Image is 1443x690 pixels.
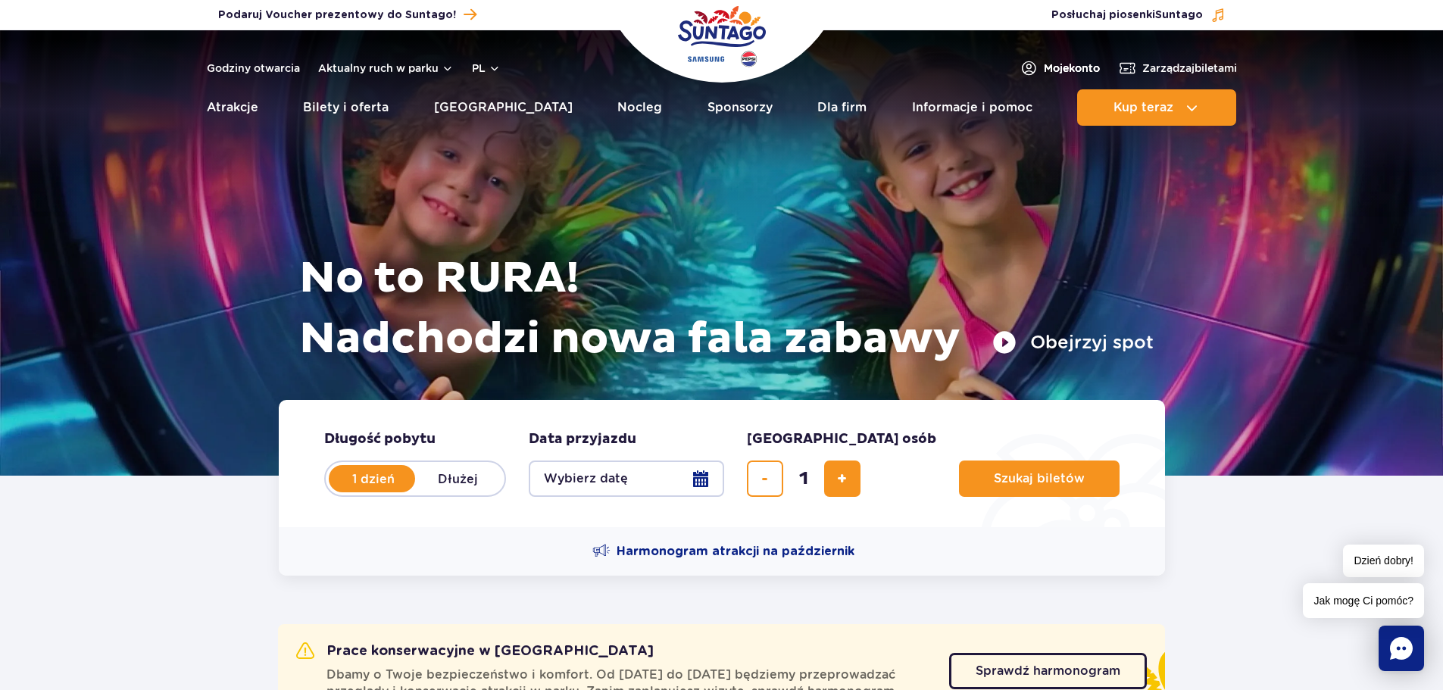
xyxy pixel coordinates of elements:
input: liczba biletów [786,461,822,497]
span: Harmonogram atrakcji na październik [617,543,854,560]
span: Podaruj Voucher prezentowy do Suntago! [218,8,456,23]
span: Zarządzaj biletami [1142,61,1237,76]
a: Mojekonto [1020,59,1100,77]
span: Data przyjazdu [529,430,636,448]
h1: No to RURA! Nadchodzi nowa fala zabawy [299,248,1154,370]
a: Harmonogram atrakcji na październik [592,542,854,560]
span: [GEOGRAPHIC_DATA] osób [747,430,936,448]
button: Aktualny ruch w parku [318,62,454,74]
a: Sponsorzy [707,89,773,126]
button: dodaj bilet [824,461,860,497]
span: Długość pobytu [324,430,436,448]
form: Planowanie wizyty w Park of Poland [279,400,1165,527]
span: Posłuchaj piosenki [1051,8,1203,23]
a: Zarządzajbiletami [1118,59,1237,77]
a: Informacje i pomoc [912,89,1032,126]
span: Sprawdź harmonogram [976,665,1120,677]
div: Chat [1379,626,1424,671]
span: Szukaj biletów [994,472,1085,485]
a: Sprawdź harmonogram [949,653,1147,689]
a: Dla firm [817,89,867,126]
span: Dzień dobry! [1343,545,1424,577]
button: Wybierz datę [529,461,724,497]
button: Kup teraz [1077,89,1236,126]
button: usuń bilet [747,461,783,497]
a: [GEOGRAPHIC_DATA] [434,89,573,126]
a: Podaruj Voucher prezentowy do Suntago! [218,5,476,25]
span: Suntago [1155,10,1203,20]
a: Atrakcje [207,89,258,126]
label: 1 dzień [330,463,417,495]
a: Godziny otwarcia [207,61,300,76]
h2: Prace konserwacyjne w [GEOGRAPHIC_DATA] [296,642,654,660]
button: Obejrzyj spot [992,330,1154,354]
button: pl [472,61,501,76]
label: Dłużej [415,463,501,495]
span: Jak mogę Ci pomóc? [1303,583,1424,618]
button: Szukaj biletów [959,461,1120,497]
a: Bilety i oferta [303,89,389,126]
button: Posłuchaj piosenkiSuntago [1051,8,1226,23]
span: Kup teraz [1113,101,1173,114]
span: Moje konto [1044,61,1100,76]
a: Nocleg [617,89,662,126]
